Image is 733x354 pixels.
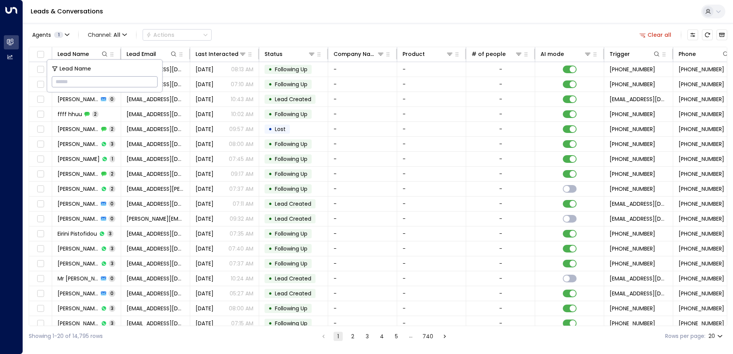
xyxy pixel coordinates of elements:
td: - [328,286,397,301]
span: katieyxx@hotmail.co.uk [127,305,184,312]
span: rachelcstimpson@gmail.com [127,125,184,133]
span: +447802671833 [610,230,655,238]
td: - [397,241,466,256]
span: Jul 11, 2025 [196,230,214,238]
span: Kevan Noble [58,140,99,148]
span: Toggle select row [36,184,45,194]
span: +447742749444 [679,215,724,223]
span: Toggle select row [36,229,45,239]
span: Following Up [275,155,307,163]
span: Following Up [275,245,307,252]
div: - [499,230,502,238]
span: +447727129649 [610,260,655,267]
td: - [328,182,397,196]
div: Last Interacted [196,49,247,59]
span: kevnoble@ymail.com [127,140,184,148]
div: • [268,108,272,121]
td: - [328,197,397,211]
span: Refresh [702,29,713,40]
td: - [328,122,397,136]
span: Rachel Stimpson [58,125,99,133]
span: Following Up [275,140,307,148]
span: Toggle select all [36,50,45,59]
span: rzkay20@outlook.com [127,170,184,178]
div: - [499,215,502,223]
span: leads@space-station.co.uk [610,215,667,223]
td: - [397,197,466,211]
p: 09:57 AM [229,125,253,133]
span: 2 [109,126,115,132]
span: Jul 02, 2025 [196,305,214,312]
div: Phone [679,49,696,59]
span: 3 [109,141,115,147]
div: • [268,197,272,210]
div: Company Name [334,49,377,59]
div: Company Name [334,49,385,59]
td: - [328,137,397,151]
td: - [328,62,397,77]
button: Agents1 [29,29,72,40]
span: Kamil Wilczynski [58,200,99,208]
span: Carl Pickard [58,290,99,297]
span: leads@space-station.co.uk [610,200,667,208]
div: # of people [472,49,523,59]
span: Billiejean Jones [58,260,99,267]
div: Trigger [610,49,630,59]
span: Jordan Harris [58,320,99,327]
div: … [406,332,416,341]
td: - [397,271,466,286]
div: • [268,123,272,136]
span: Lead Created [275,200,311,208]
div: - [499,170,502,178]
span: +447802671833 [679,230,724,238]
span: Jul 22, 2025 [196,95,214,103]
div: Lead Name [58,49,89,59]
div: • [268,93,272,106]
span: Toggle select row [36,125,45,134]
span: +447961333027 [610,140,655,148]
div: Last Interacted [196,49,238,59]
span: +447405707769 [679,200,724,208]
button: Archived Leads [717,29,727,40]
span: jordanharris88@hotmail.co.uk [127,320,184,327]
td: - [328,241,397,256]
td: - [328,316,397,331]
td: - [397,182,466,196]
div: - [499,290,502,297]
span: Massimo Marinelli [58,185,99,193]
span: Following Up [275,185,307,193]
div: - [499,245,502,252]
span: +447768462021 [610,185,655,193]
td: - [328,226,397,241]
div: • [268,287,272,300]
span: Jun 28, 2025 [196,185,214,193]
p: 07:11 AM [233,200,253,208]
div: Button group with a nested menu [143,29,212,41]
div: • [268,257,272,270]
td: - [328,167,397,181]
span: Toggle select row [36,169,45,179]
span: Toggle select row [36,139,45,149]
span: Following Up [275,230,307,238]
div: Lead Email [127,49,156,59]
span: Jul 02, 2025 [196,140,214,148]
span: 2 [92,111,99,117]
span: +447961333027 [679,140,724,148]
span: Lead Created [275,290,311,297]
span: Jun 20, 2025 [196,275,214,282]
span: Following Up [275,80,307,88]
span: Aug 23, 2025 [196,80,214,88]
div: • [268,78,272,91]
div: AI mode [541,49,564,59]
span: Mr test test test test test test test test test test test test [58,275,99,282]
td: - [397,62,466,77]
td: - [328,92,397,107]
span: +447538308282 [679,80,724,88]
button: Go to page 3 [363,332,372,341]
div: - [499,80,502,88]
span: 3 [109,320,115,326]
div: • [268,302,272,315]
div: Product [403,49,454,59]
p: 07:45 AM [229,155,253,163]
button: Go to page 5 [392,332,401,341]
